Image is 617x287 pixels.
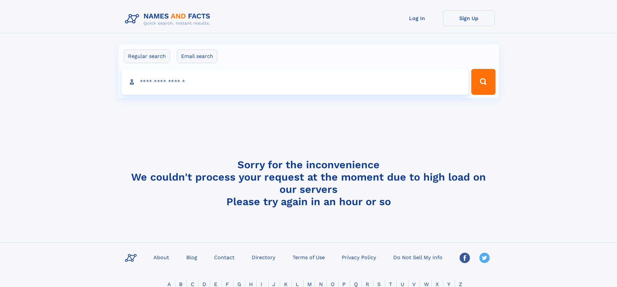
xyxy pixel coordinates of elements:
img: Logo Names and Facts [122,10,216,28]
a: Blog [184,252,200,262]
a: Contact [211,252,237,262]
h4: Sorry for the inconvenience We couldn't process your request at the moment due to high load on ou... [122,159,495,208]
a: Do Not Sell My Info [391,252,445,262]
input: search input [122,69,469,95]
a: Terms of Use [290,252,327,262]
a: About [151,252,172,262]
a: Log In [391,10,443,26]
label: Regular search [124,50,170,63]
a: Sign Up [443,10,495,26]
button: Search Button [471,69,495,95]
a: Privacy Policy [339,252,379,262]
img: Facebook [460,253,470,263]
label: Email search [177,50,217,63]
a: Directory [249,252,278,262]
img: Twitter [479,253,490,263]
